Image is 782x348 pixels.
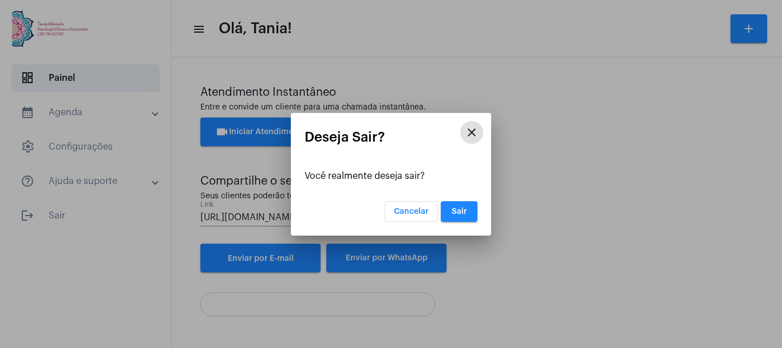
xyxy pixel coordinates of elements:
button: Cancelar [385,201,438,222]
span: Cancelar [394,208,429,216]
span: Sair [452,208,467,216]
div: Você realmente deseja sair? [305,171,477,181]
mat-icon: close [465,126,479,139]
mat-card-title: Deseja Sair? [305,130,477,144]
button: Sair [441,201,477,222]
